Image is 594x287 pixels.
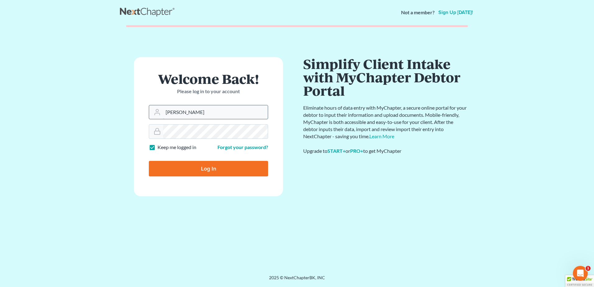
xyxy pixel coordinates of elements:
[217,144,268,150] a: Forgot your password?
[303,57,468,97] h1: Simplify Client Intake with MyChapter Debtor Portal
[565,275,594,287] div: TrustedSite Certified
[303,104,468,140] p: Eliminate hours of data entry with MyChapter, a secure online portal for your debtor to input the...
[303,148,468,155] div: Upgrade to or to get MyChapter
[459,26,463,33] a: ×
[149,88,268,95] p: Please log in to your account
[369,133,394,139] a: Learn More
[149,72,268,85] h1: Welcome Back!
[327,148,345,154] a: START+
[401,9,435,16] strong: Not a member?
[158,144,196,151] label: Keep me logged in
[131,26,463,32] div: Sorry, but you don't have permission to access this page
[437,10,474,15] a: Sign up [DATE]!
[163,105,268,119] input: Email Address
[573,266,588,281] iframe: Intercom live chat
[120,275,474,286] div: 2025 © NextChapterBK, INC
[149,161,268,176] input: Log In
[350,148,363,154] a: PRO+
[586,266,591,271] span: 1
